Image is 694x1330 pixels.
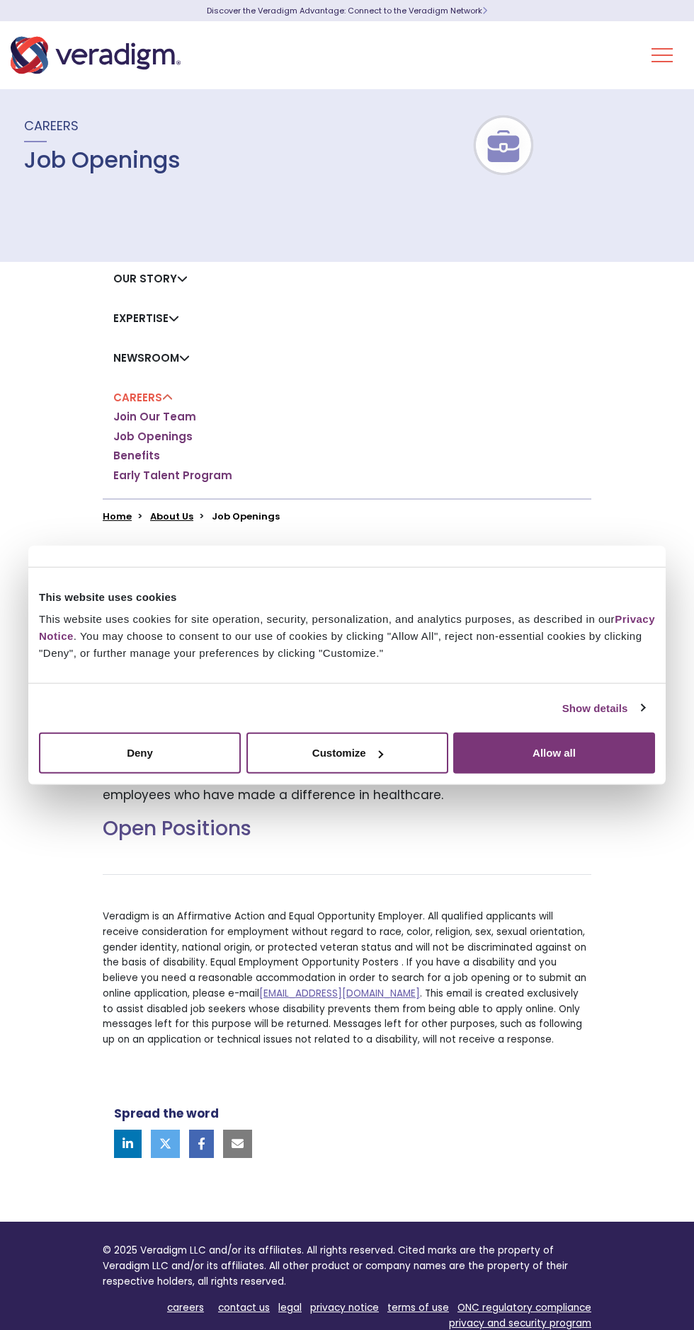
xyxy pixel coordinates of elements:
strong: Spread the word [114,1105,219,1122]
p: Veradigm is an Affirmative Action and Equal Opportunity Employer. All qualified applicants will r... [103,909,591,1048]
a: [EMAIL_ADDRESS][DOMAIN_NAME] [259,987,420,1000]
a: Job Openings [113,430,193,444]
a: ONC regulatory compliance [457,1301,591,1314]
span: Careers [24,117,79,134]
img: Veradigm logo [11,32,181,79]
a: Benefits [113,449,160,463]
a: Expertise [113,311,179,326]
h2: Open Positions [103,817,591,841]
a: Careers [113,390,173,405]
button: Customize [246,733,448,774]
a: careers [167,1301,204,1314]
a: privacy and security program [449,1317,591,1330]
a: Privacy Notice [39,613,655,642]
a: Home [103,510,132,523]
a: Show details [562,699,644,716]
span: Learn More [482,5,487,16]
a: Early Talent Program [113,469,232,483]
a: legal [278,1301,302,1314]
div: This website uses cookies [39,588,655,605]
button: Allow all [453,733,655,774]
a: Discover the Veradigm Advantage: Connect to the Veradigm NetworkLearn More [207,5,487,16]
a: terms of use [387,1301,449,1314]
p: © 2025 Veradigm LLC and/or its affiliates. All rights reserved. Cited marks are the property of V... [103,1243,591,1289]
h1: Job Openings [24,147,181,173]
a: Join Our Team [113,410,196,424]
a: privacy notice [310,1301,379,1314]
a: contact us [218,1301,270,1314]
button: Deny [39,733,241,774]
a: Newsroom [113,350,190,365]
a: Our Story [113,271,188,286]
a: About Us [150,510,193,523]
button: Toggle Navigation Menu [652,37,673,74]
div: This website uses cookies for site operation, security, personalization, and analytics purposes, ... [39,611,655,662]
